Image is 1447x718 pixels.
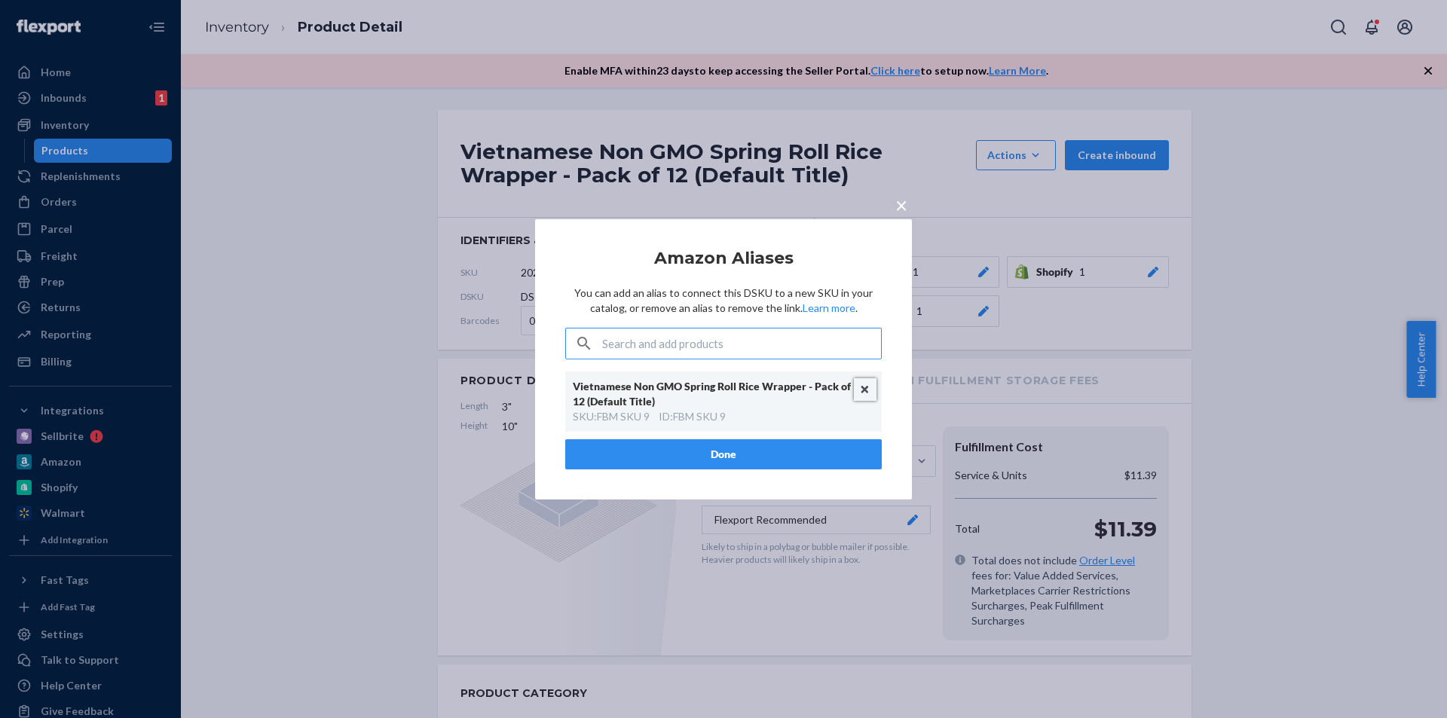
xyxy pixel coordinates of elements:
[573,409,650,424] div: SKU : FBM SKU 9
[854,378,876,401] button: Unlink
[565,249,882,267] h2: Amazon Aliases
[573,379,859,409] div: Vietnamese Non GMO Spring Roll Rice Wrapper - Pack of 12 (Default Title)
[659,409,726,424] div: ID : FBM SKU 9
[895,191,907,217] span: ×
[803,301,855,314] a: Learn more
[565,286,882,316] p: You can add an alias to connect this DSKU to a new SKU in your catalog, or remove an alias to rem...
[602,328,881,359] input: Search and add products
[565,439,882,469] button: Done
